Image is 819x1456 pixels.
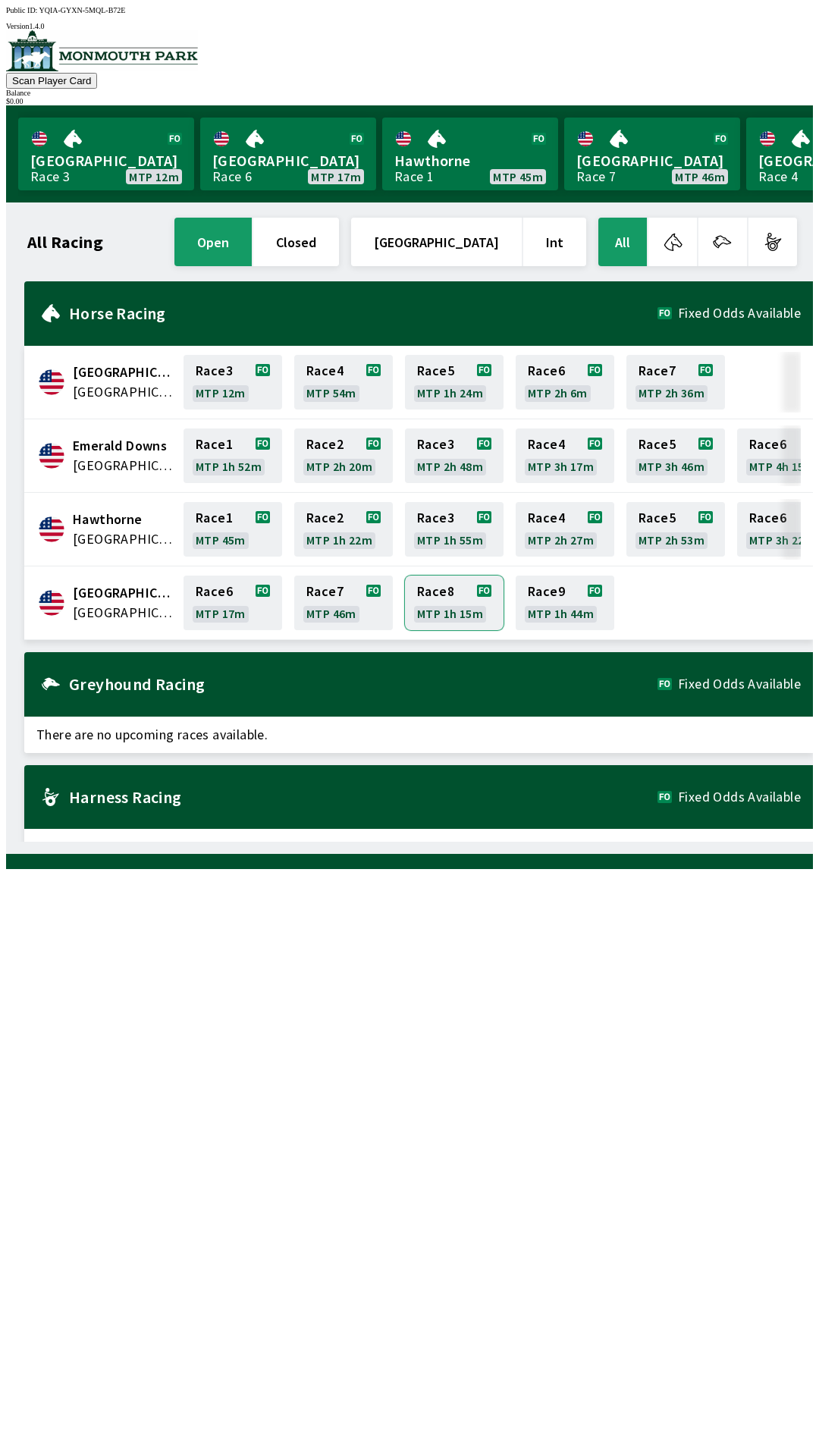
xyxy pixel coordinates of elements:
button: closed [253,218,339,266]
div: Race 3 [30,171,70,183]
a: Race7MTP 2h 36m [626,355,725,409]
span: Race 6 [749,512,786,524]
button: All [598,218,647,266]
a: Race3MTP 12m [184,355,282,409]
span: MTP 2h 36m [639,387,704,399]
span: [GEOGRAPHIC_DATA] [30,151,182,171]
div: Race 6 [212,171,252,183]
span: There are no upcoming races available. [24,829,813,865]
span: Race 7 [306,585,344,598]
span: Race 2 [306,512,344,524]
span: United States [73,382,174,402]
span: MTP 46m [306,607,356,620]
a: Race9MTP 1h 44m [516,576,614,630]
span: United States [73,456,174,475]
span: Race 2 [306,438,344,450]
button: [GEOGRAPHIC_DATA] [351,218,522,266]
a: Race6MTP 17m [184,576,282,630]
span: MTP 1h 55m [417,534,483,546]
span: Race 4 [306,365,344,377]
span: Race 6 [749,438,786,450]
span: Emerald Downs [73,436,174,456]
span: MTP 46m [675,171,725,183]
a: Race1MTP 45m [184,502,282,557]
span: MTP 12m [196,387,246,399]
h2: Harness Racing [69,791,657,803]
div: Version 1.4.0 [6,22,813,30]
span: MTP 2h 48m [417,460,483,472]
span: YQIA-GYXN-5MQL-B72E [39,6,126,14]
a: Race5MTP 1h 24m [405,355,504,409]
a: Race3MTP 1h 55m [405,502,504,557]
a: Race4MTP 3h 17m [516,428,614,483]
a: Race7MTP 46m [294,576,393,630]
a: Race6MTP 2h 6m [516,355,614,409]
span: MTP 3h 46m [639,460,704,472]
span: MTP 45m [196,534,246,546]
span: Race 5 [639,438,676,450]
a: Race5MTP 2h 53m [626,502,725,557]
a: [GEOGRAPHIC_DATA]Race 6MTP 17m [200,118,376,190]
button: open [174,218,252,266]
a: Race4MTP 2h 27m [516,502,614,557]
span: Race 1 [196,438,233,450]
span: Race 5 [639,512,676,524]
span: MTP 45m [493,171,543,183]
span: Canterbury Park [73,362,174,382]
a: Race5MTP 3h 46m [626,428,725,483]
span: Race 6 [528,365,565,377]
span: MTP 2h 20m [306,460,372,472]
span: Monmouth Park [73,583,174,603]
button: Scan Player Card [6,73,97,89]
span: MTP 1h 44m [528,607,594,620]
a: HawthorneRace 1MTP 45m [382,118,558,190]
span: MTP 4h 15m [749,460,815,472]
img: venue logo [6,30,198,71]
span: Fixed Odds Available [678,678,801,690]
span: MTP 2h 53m [639,534,704,546]
span: Race 1 [196,512,233,524]
a: Race4MTP 54m [294,355,393,409]
a: Race1MTP 1h 52m [184,428,282,483]
span: Race 6 [196,585,233,598]
h2: Greyhound Racing [69,678,657,690]
a: [GEOGRAPHIC_DATA]Race 7MTP 46m [564,118,740,190]
span: There are no upcoming races available. [24,717,813,753]
span: Race 3 [417,512,454,524]
span: MTP 12m [129,171,179,183]
span: Fixed Odds Available [678,791,801,803]
span: Race 5 [417,365,454,377]
div: Public ID: [6,6,813,14]
span: MTP 2h 27m [528,534,594,546]
span: United States [73,603,174,623]
span: Race 3 [417,438,454,450]
span: MTP 1h 52m [196,460,262,472]
span: MTP 2h 6m [528,387,588,399]
h2: Horse Racing [69,307,657,319]
a: Race2MTP 2h 20m [294,428,393,483]
span: Fixed Odds Available [678,307,801,319]
span: MTP 17m [311,171,361,183]
span: MTP 3h 22m [749,534,815,546]
div: Race 7 [576,171,616,183]
div: Balance [6,89,813,97]
h1: All Racing [27,236,103,248]
span: United States [73,529,174,549]
span: Race 3 [196,365,233,377]
div: Race 1 [394,171,434,183]
span: [GEOGRAPHIC_DATA] [212,151,364,171]
span: MTP 1h 24m [417,387,483,399]
a: Race8MTP 1h 15m [405,576,504,630]
button: Int [523,218,586,266]
span: MTP 17m [196,607,246,620]
span: Hawthorne [73,510,174,529]
span: Race 9 [528,585,565,598]
a: Race2MTP 1h 22m [294,502,393,557]
a: Race3MTP 2h 48m [405,428,504,483]
span: Hawthorne [394,151,546,171]
a: [GEOGRAPHIC_DATA]Race 3MTP 12m [18,118,194,190]
div: $ 0.00 [6,97,813,105]
span: Race 4 [528,512,565,524]
span: MTP 54m [306,387,356,399]
span: MTP 3h 17m [528,460,594,472]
